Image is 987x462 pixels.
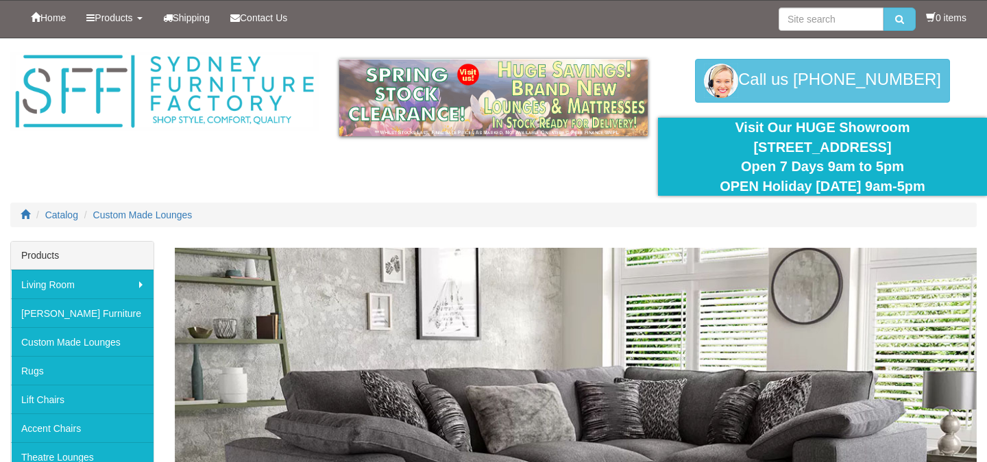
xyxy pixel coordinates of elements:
li: 0 items [926,11,966,25]
a: Products [76,1,152,35]
div: Products [11,242,154,270]
a: Catalog [45,209,78,220]
div: Visit Our HUGE Showroom [STREET_ADDRESS] Open 7 Days 9am to 5pm OPEN Holiday [DATE] 9am-5pm [668,118,977,196]
a: Living Room [11,270,154,298]
img: Sydney Furniture Factory [10,52,319,131]
a: Custom Made Lounges [93,209,193,220]
a: Shipping [153,1,221,35]
a: [PERSON_NAME] Furniture [11,298,154,327]
span: Products [95,12,132,23]
a: Custom Made Lounges [11,327,154,356]
input: Site search [779,8,884,31]
a: Home [21,1,76,35]
span: Contact Us [240,12,287,23]
span: Home [40,12,66,23]
span: Shipping [173,12,210,23]
a: Accent Chairs [11,413,154,442]
a: Rugs [11,356,154,385]
a: Contact Us [220,1,297,35]
a: Lift Chairs [11,385,154,413]
img: spring-sale.gif [339,59,648,136]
